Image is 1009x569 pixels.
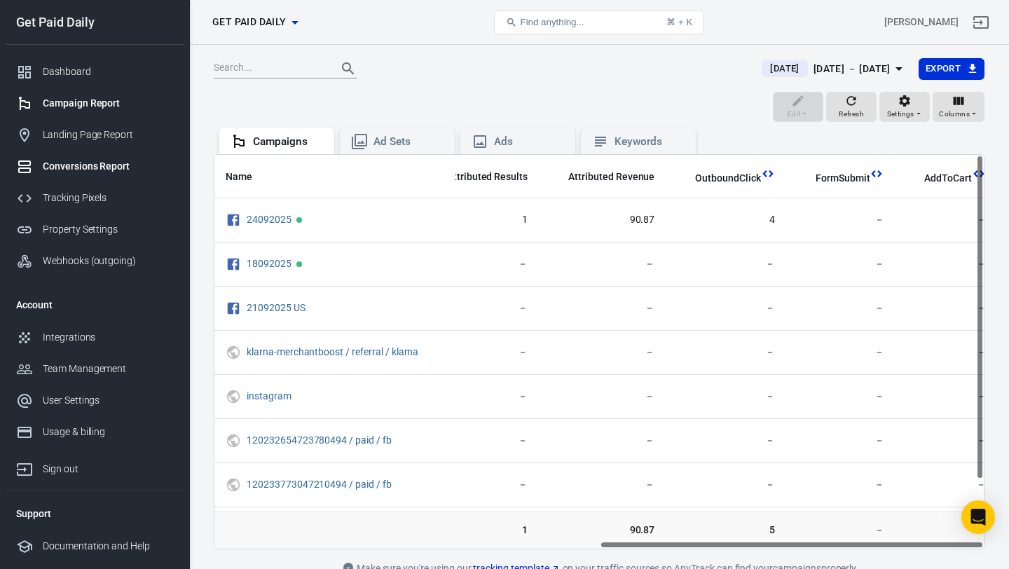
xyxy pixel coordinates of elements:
span: Active [296,217,302,223]
span: － [429,434,528,448]
span: The total revenue attributed according to your ad network (Facebook, Google, etc.) [568,168,654,185]
span: － [906,523,986,537]
span: － [429,390,528,404]
span: klarna-merchantboost / referral / klarna [247,347,420,357]
span: － [797,478,884,492]
span: Attributed Revenue [568,170,654,184]
a: User Settings [5,385,184,416]
a: Usage & billing [5,416,184,448]
span: － [550,390,654,404]
button: Settings [879,92,930,123]
a: 18092025 [247,258,291,269]
span: － [797,257,884,271]
span: － [906,478,986,492]
span: 1 [429,213,528,227]
span: Active [296,261,302,267]
a: Sign out [964,6,998,39]
svg: Facebook Ads [226,256,241,273]
svg: This column is calculated from AnyTrack real-time data [972,167,986,181]
button: Refresh [826,92,877,123]
span: － [429,478,528,492]
span: － [677,478,774,492]
span: 90.87 [550,213,654,227]
span: Name [226,170,252,184]
span: － [550,434,654,448]
span: Get Paid Daily [212,13,287,31]
div: Usage & billing [43,425,173,439]
div: Open Intercom Messenger [961,500,995,534]
span: [DATE] [764,62,804,76]
span: The total revenue attributed according to your ad network (Facebook, Google, etc.) [550,168,654,185]
span: － [550,301,654,315]
svg: UTM & Web Traffic [226,344,241,361]
button: Find anything...⌘ + K [494,11,704,34]
span: Name [226,170,270,184]
div: Tracking Pixels [43,191,173,205]
span: 24092025 [247,214,294,224]
span: － [429,345,528,359]
div: Campaign Report [43,96,173,111]
span: OutboundClick [695,172,760,186]
span: － [797,434,884,448]
span: Attributed Results [447,170,528,184]
span: － [677,434,774,448]
span: － [677,390,774,404]
span: － [550,257,654,271]
span: OutboundClick [677,172,760,186]
div: Documentation and Help [43,539,173,554]
span: － [429,257,528,271]
span: AddToCart [924,172,972,186]
svg: UTM & Web Traffic [226,477,241,493]
div: Keywords [615,135,685,149]
button: [DATE][DATE] － [DATE] [750,57,918,81]
span: 90.87 [550,523,654,537]
a: Dashboard [5,56,184,88]
div: Integrations [43,330,173,345]
svg: UTM & Web Traffic [226,388,241,405]
span: Columns [939,108,970,121]
span: － [797,345,884,359]
span: － [906,257,986,271]
a: 120233773047210494 / paid / fb [247,479,392,490]
li: Account [5,288,184,322]
span: 21092025 US [247,303,308,313]
a: 24092025 [247,214,291,225]
button: Search [331,52,365,85]
span: － [797,523,884,537]
a: 21092025 US [247,302,306,313]
svg: This column is calculated from AnyTrack real-time data [761,167,775,181]
svg: Facebook Ads [226,212,241,228]
div: Get Paid Daily [5,16,184,29]
button: Export [919,58,984,80]
span: Refresh [839,108,864,121]
a: Conversions Report [5,151,184,182]
span: Find anything... [520,17,584,27]
button: Columns [933,92,984,123]
span: AddToCart [906,172,972,186]
span: － [906,390,986,404]
div: ⌘ + K [666,17,692,27]
div: Property Settings [43,222,173,237]
span: 120233773047210494 / paid / fb [247,479,394,489]
span: － [550,345,654,359]
div: Conversions Report [43,159,173,174]
span: － [906,345,986,359]
a: Integrations [5,322,184,353]
span: － [797,390,884,404]
a: Tracking Pixels [5,182,184,214]
div: scrollable content [214,155,984,549]
a: Property Settings [5,214,184,245]
svg: This column is calculated from AnyTrack real-time data [870,167,884,181]
div: User Settings [43,393,173,408]
span: － [906,434,986,448]
a: Sign out [5,448,184,485]
span: － [677,301,774,315]
input: Search... [214,60,326,78]
span: － [906,213,986,227]
div: Dashboard [43,64,173,79]
a: 120232654723780494 / paid / fb [247,434,392,446]
span: The total conversions attributed according to your ad network (Facebook, Google, etc.) [429,168,528,185]
svg: Facebook Ads [226,300,241,317]
li: Support [5,497,184,530]
span: The total conversions attributed according to your ad network (Facebook, Google, etc.) [447,168,528,185]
